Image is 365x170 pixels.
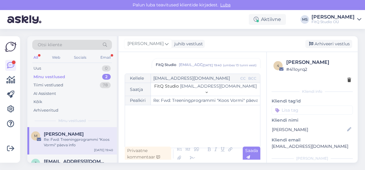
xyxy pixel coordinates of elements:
input: Lisa tag [272,106,353,115]
div: # 411oyrq2 [286,66,351,73]
span: Otsi kliente [38,42,62,48]
div: 0 [102,65,111,71]
div: Aktiivne [249,14,286,25]
div: ( umbes 13 tunni eest ) [223,63,256,68]
div: 2 [102,74,111,80]
span: [EMAIL_ADDRESS][DOMAIN_NAME] [170,68,237,72]
span: FitQ Studio [154,83,179,89]
p: Kliendi tag'id [272,98,353,104]
div: 78 [100,82,111,88]
div: Minu vestlused [33,74,65,80]
div: [DATE] 19:40 [94,148,113,152]
div: [PERSON_NAME] [286,59,351,66]
span: Luba [218,2,232,8]
div: Kliendi info [272,89,353,94]
span: M [34,134,37,138]
div: Kellele [125,74,151,83]
div: MS [301,15,309,24]
div: Kõik [33,99,42,105]
p: Kliendi email [272,137,353,143]
div: BCC [247,76,258,81]
div: Privaatne kommentaar [125,147,171,161]
div: Pealkiri [125,96,151,105]
div: Socials [73,54,88,61]
input: Recepient... [151,74,239,83]
input: Write subject here... [151,96,260,105]
div: Web [51,54,61,61]
div: All [32,54,39,61]
div: [PERSON_NAME] [311,15,355,19]
span: 4 [277,63,279,68]
div: FitQ Studio OÜ [311,19,355,24]
p: [EMAIL_ADDRESS][DOMAIN_NAME] [272,143,353,150]
input: Lisa nimi [272,126,346,133]
div: Email [99,54,112,61]
div: Re: Fwd: Treeningprogrammi "Koos Vormi" päeva info [44,137,113,148]
span: [EMAIL_ADDRESS][DOMAIN_NAME] [180,83,257,89]
div: Tiimi vestlused [33,82,63,88]
span: Saada [245,148,258,160]
img: Askly Logo [5,41,16,53]
span: Marju Lille [44,131,84,137]
div: [DATE] 19:40 [203,63,222,68]
div: Arhiveeri vestlus [305,40,352,48]
p: Kliendi nimi [272,117,353,123]
div: Arhiveeritud [33,107,58,113]
span: j [35,161,36,165]
span: jaan.vahtre@gmail.com [44,159,107,164]
span: [PERSON_NAME] [127,40,164,47]
span: Kellele : [156,68,169,72]
div: [PERSON_NAME] [272,156,353,161]
span: Minu vestlused [58,118,86,123]
div: CC [239,76,247,81]
button: FitQ Studio [EMAIL_ADDRESS][DOMAIN_NAME] [153,83,258,96]
a: [PERSON_NAME]FitQ Studio OÜ [311,15,361,24]
span: FitQ Studio [156,62,176,68]
span: [EMAIL_ADDRESS][DOMAIN_NAME] [179,62,203,68]
div: Uus [33,65,41,71]
div: Saatja [125,83,151,96]
div: juhib vestlust [172,41,203,47]
div: AI Assistent [33,91,56,97]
